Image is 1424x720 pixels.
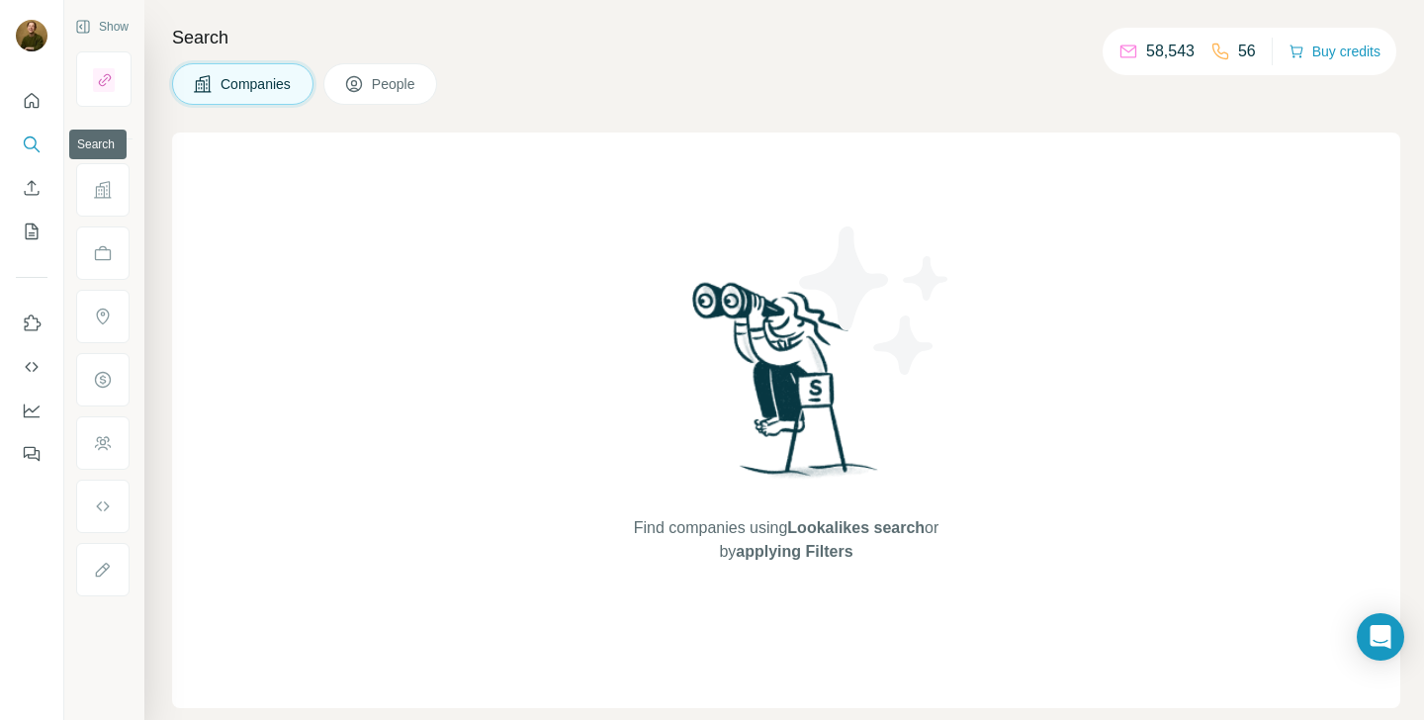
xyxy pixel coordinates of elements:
[16,20,47,51] img: Avatar
[683,277,889,497] img: Surfe Illustration - Woman searching with binoculars
[16,349,47,385] button: Use Surfe API
[16,83,47,119] button: Quick start
[16,393,47,428] button: Dashboard
[736,543,852,560] span: applying Filters
[1357,613,1404,661] div: Open Intercom Messenger
[16,436,47,472] button: Feedback
[16,170,47,206] button: Enrich CSV
[221,74,293,94] span: Companies
[16,214,47,249] button: My lists
[16,306,47,341] button: Use Surfe on LinkedIn
[628,516,944,564] span: Find companies using or by
[172,24,1400,51] h4: Search
[372,74,417,94] span: People
[61,12,142,42] button: Show
[1238,40,1256,63] p: 56
[1289,38,1380,65] button: Buy credits
[16,127,47,162] button: Search
[1146,40,1195,63] p: 58,543
[787,519,925,536] span: Lookalikes search
[786,212,964,390] img: Surfe Illustration - Stars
